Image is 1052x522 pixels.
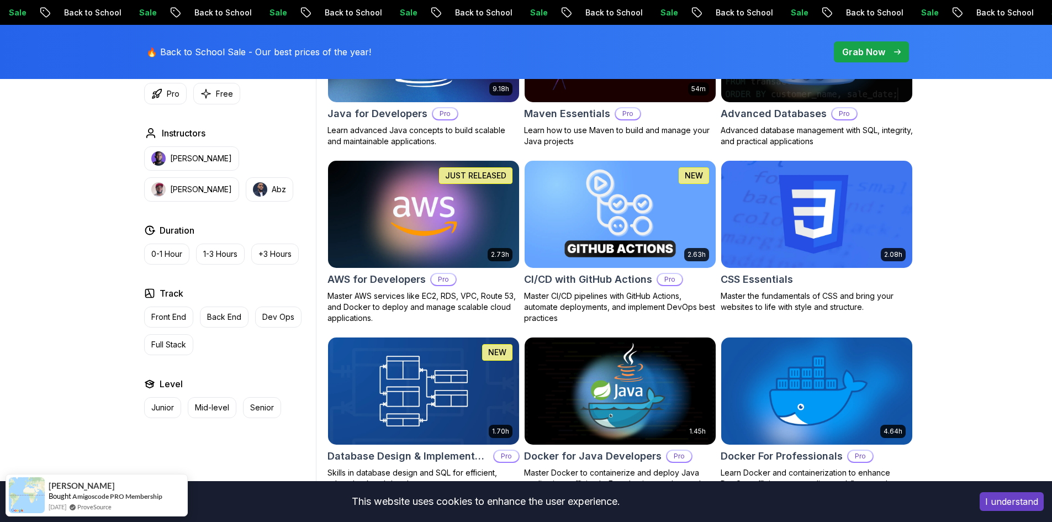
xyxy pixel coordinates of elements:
span: [DATE] [49,502,66,512]
p: 2.73h [491,250,509,259]
p: Skills in database design and SQL for efficient, robust backend development [327,467,520,489]
p: Back to School [963,7,1038,18]
h2: AWS for Developers [327,272,426,287]
button: Full Stack [144,334,193,355]
p: Learn how to use Maven to build and manage your Java projects [524,125,716,147]
p: Master CI/CD pipelines with GitHub Actions, automate deployments, and implement DevOps best pract... [524,291,716,324]
p: 🔥 Back to School Sale - Our best prices of the year! [146,45,371,59]
p: NEW [488,347,506,358]
p: Learn Docker and containerization to enhance DevOps efficiency, streamline workflows, and improve... [721,467,913,500]
p: 1.70h [492,427,509,436]
p: Junior [151,402,174,413]
a: CI/CD with GitHub Actions card2.63hNEWCI/CD with GitHub ActionsProMaster CI/CD pipelines with Git... [524,160,716,324]
img: AWS for Developers card [328,161,519,268]
img: instructor img [253,182,267,197]
button: Junior [144,397,181,418]
p: Back to School [442,7,517,18]
a: AWS for Developers card2.73hJUST RELEASEDAWS for DevelopersProMaster AWS services like EC2, RDS, ... [327,160,520,324]
p: Pro [494,451,519,462]
button: instructor img[PERSON_NAME] [144,146,239,171]
img: CI/CD with GitHub Actions card [520,158,720,270]
p: Master Docker to containerize and deploy Java applications efficiently. From basics to advanced J... [524,467,716,512]
a: Docker for Java Developers card1.45hDocker for Java DevelopersProMaster Docker to containerize an... [524,337,716,512]
h2: Advanced Databases [721,106,827,122]
p: [PERSON_NAME] [170,184,232,195]
a: Docker For Professionals card4.64hDocker For ProfessionalsProLearn Docker and containerization to... [721,337,913,500]
p: JUST RELEASED [445,170,506,181]
p: Sale [517,7,552,18]
p: Grab Now [842,45,885,59]
a: Database Design & Implementation card1.70hNEWDatabase Design & ImplementationProSkills in databas... [327,337,520,489]
p: Master the fundamentals of CSS and bring your websites to life with style and structure. [721,291,913,313]
p: Learn advanced Java concepts to build scalable and maintainable applications. [327,125,520,147]
p: +3 Hours [258,249,292,260]
button: Back End [200,307,249,328]
button: Dev Ops [255,307,302,328]
h2: Track [160,287,183,300]
p: Abz [272,184,286,195]
p: Free [216,88,233,99]
h2: CI/CD with GitHub Actions [524,272,652,287]
p: NEW [685,170,703,181]
button: Accept cookies [980,492,1044,511]
button: instructor img[PERSON_NAME] [144,177,239,202]
p: Back to School [51,7,126,18]
button: Senior [243,397,281,418]
h2: Database Design & Implementation [327,449,489,464]
img: CSS Essentials card [721,161,912,268]
p: 54m [691,85,706,93]
p: Pro [667,451,691,462]
p: Sale [908,7,943,18]
p: Full Stack [151,339,186,350]
button: 0-1 Hour [144,244,189,265]
h2: Maven Essentials [524,106,610,122]
button: Pro [144,83,187,104]
h2: Docker For Professionals [721,449,843,464]
p: 1.45h [689,427,706,436]
p: Sale [647,7,683,18]
p: Back to School [311,7,387,18]
p: Back to School [833,7,908,18]
h2: CSS Essentials [721,272,793,287]
p: Master AWS services like EC2, RDS, VPC, Route 53, and Docker to deploy and manage scalable cloud ... [327,291,520,324]
h2: Instructors [162,126,205,140]
h2: Docker for Java Developers [524,449,662,464]
p: 2.63h [688,250,706,259]
img: instructor img [151,182,166,197]
p: 1-3 Hours [203,249,237,260]
p: Senior [250,402,274,413]
p: Sale [778,7,813,18]
div: This website uses cookies to enhance the user experience. [8,489,963,514]
p: Mid-level [195,402,229,413]
button: +3 Hours [251,244,299,265]
img: provesource social proof notification image [9,477,45,513]
p: Back End [207,312,241,323]
button: 1-3 Hours [196,244,245,265]
p: Pro [167,88,179,99]
p: Advanced database management with SQL, integrity, and practical applications [721,125,913,147]
span: [PERSON_NAME] [49,481,115,491]
p: Back to School [572,7,647,18]
p: Dev Ops [262,312,294,323]
a: Amigoscode PRO Membership [72,492,162,500]
p: Pro [832,108,857,119]
p: [PERSON_NAME] [170,153,232,164]
button: Mid-level [188,397,236,418]
p: Sale [256,7,292,18]
p: Pro [431,274,456,285]
p: Pro [433,108,457,119]
img: Docker For Professionals card [721,338,912,445]
button: Front End [144,307,193,328]
p: Sale [387,7,422,18]
h2: Java for Developers [327,106,427,122]
img: Docker for Java Developers card [525,338,716,445]
p: 4.64h [884,427,902,436]
p: Sale [126,7,161,18]
p: Front End [151,312,186,323]
p: Pro [848,451,873,462]
img: Database Design & Implementation card [328,338,519,445]
h2: Duration [160,224,194,237]
h2: Level [160,377,183,391]
p: 9.18h [493,85,509,93]
a: ProveSource [77,502,112,512]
